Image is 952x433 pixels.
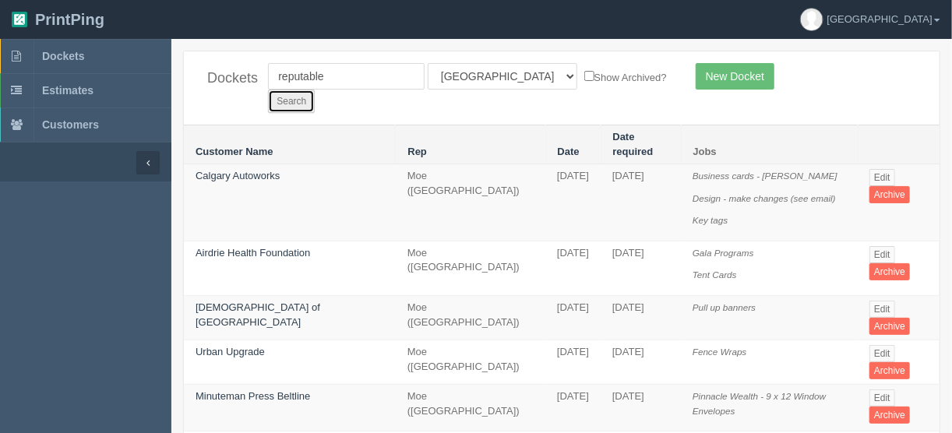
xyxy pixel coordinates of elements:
[42,118,99,131] span: Customers
[196,170,280,181] a: Calgary Autoworks
[869,407,910,424] a: Archive
[693,248,754,258] i: Gala Programs
[869,301,895,318] a: Edit
[12,12,27,27] img: logo-3e63b451c926e2ac314895c53de4908e5d424f24456219fb08d385ab2e579770.png
[584,68,667,86] label: Show Archived?
[696,63,774,90] a: New Docket
[396,164,545,241] td: Moe ([GEOGRAPHIC_DATA])
[869,246,895,263] a: Edit
[545,241,601,295] td: [DATE]
[42,84,93,97] span: Estimates
[693,302,756,312] i: Pull up banners
[268,63,425,90] input: Customer Name
[693,171,837,181] i: Business cards - [PERSON_NAME]
[584,71,594,81] input: Show Archived?
[268,90,315,113] input: Search
[601,340,681,384] td: [DATE]
[681,125,858,164] th: Jobs
[601,295,681,340] td: [DATE]
[42,50,84,62] span: Dockets
[693,193,836,203] i: Design - make changes (see email)
[869,263,910,280] a: Archive
[601,384,681,431] td: [DATE]
[396,384,545,431] td: Moe ([GEOGRAPHIC_DATA])
[693,269,737,280] i: Tent Cards
[545,340,601,384] td: [DATE]
[869,362,910,379] a: Archive
[869,186,910,203] a: Archive
[196,247,310,259] a: Airdrie Health Foundation
[407,146,427,157] a: Rep
[601,164,681,241] td: [DATE]
[196,146,273,157] a: Customer Name
[545,164,601,241] td: [DATE]
[196,390,310,402] a: Minuteman Press Beltline
[869,345,895,362] a: Edit
[693,391,826,416] i: Pinnacle Wealth - 9 x 12 Window Envelopes
[396,340,545,384] td: Moe ([GEOGRAPHIC_DATA])
[869,389,895,407] a: Edit
[869,318,910,335] a: Archive
[693,215,728,225] i: Key tags
[396,241,545,295] td: Moe ([GEOGRAPHIC_DATA])
[196,346,265,357] a: Urban Upgrade
[196,301,320,328] a: [DEMOGRAPHIC_DATA] of [GEOGRAPHIC_DATA]
[801,9,823,30] img: avatar_default-7531ab5dedf162e01f1e0bb0964e6a185e93c5c22dfe317fb01d7f8cd2b1632c.jpg
[545,295,601,340] td: [DATE]
[396,295,545,340] td: Moe ([GEOGRAPHIC_DATA])
[613,131,654,157] a: Date required
[869,169,895,186] a: Edit
[545,384,601,431] td: [DATE]
[693,347,747,357] i: Fence Wraps
[207,71,245,86] h4: Dockets
[558,146,580,157] a: Date
[601,241,681,295] td: [DATE]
